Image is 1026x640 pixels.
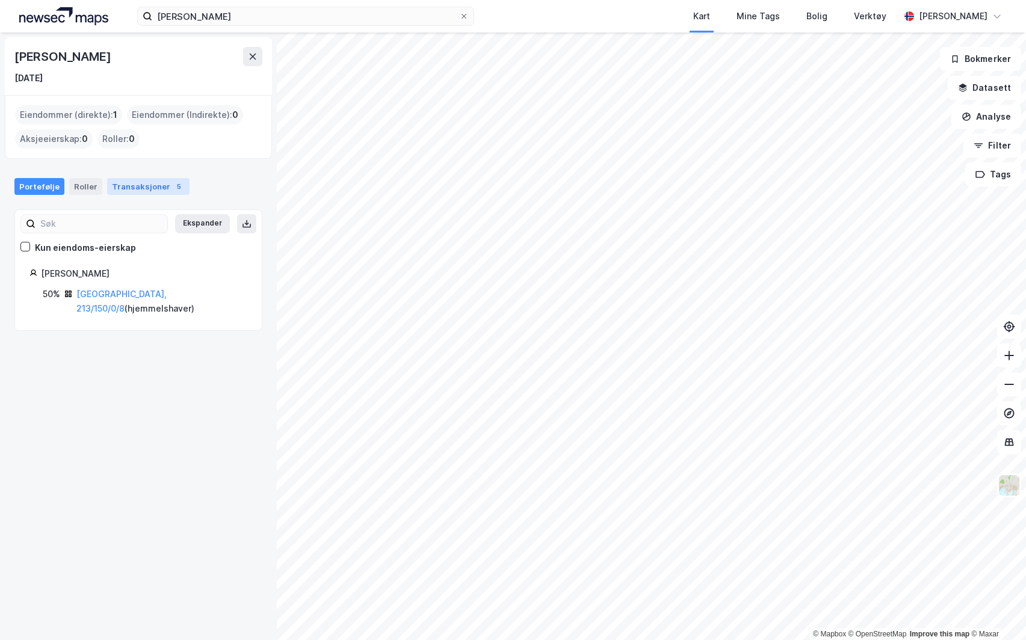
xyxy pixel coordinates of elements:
[82,132,88,146] span: 0
[813,630,846,638] a: Mapbox
[113,108,117,122] span: 1
[35,241,136,255] div: Kun eiendoms-eierskap
[948,76,1021,100] button: Datasett
[43,287,60,301] div: 50%
[127,105,243,125] div: Eiendommer (Indirekte) :
[910,630,969,638] a: Improve this map
[107,178,190,195] div: Transaksjoner
[919,9,987,23] div: [PERSON_NAME]
[15,129,93,149] div: Aksjeeierskap :
[966,582,1026,640] div: Kontrollprogram for chat
[14,71,43,85] div: [DATE]
[175,214,230,233] button: Ekspander
[998,474,1021,497] img: Z
[129,132,135,146] span: 0
[940,47,1021,71] button: Bokmerker
[97,129,140,149] div: Roller :
[806,9,827,23] div: Bolig
[966,582,1026,640] iframe: Chat Widget
[69,178,102,195] div: Roller
[36,215,167,233] input: Søk
[15,105,122,125] div: Eiendommer (direkte) :
[76,287,247,316] div: ( hjemmelshaver )
[848,630,907,638] a: OpenStreetMap
[951,105,1021,129] button: Analyse
[173,180,185,192] div: 5
[152,7,459,25] input: Søk på adresse, matrikkel, gårdeiere, leietakere eller personer
[965,162,1021,186] button: Tags
[41,266,247,281] div: [PERSON_NAME]
[854,9,886,23] div: Verktøy
[232,108,238,122] span: 0
[19,7,108,25] img: logo.a4113a55bc3d86da70a041830d287a7e.svg
[76,289,167,313] a: [GEOGRAPHIC_DATA], 213/150/0/8
[693,9,710,23] div: Kart
[737,9,780,23] div: Mine Tags
[14,178,64,195] div: Portefølje
[963,134,1021,158] button: Filter
[14,47,113,66] div: [PERSON_NAME]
